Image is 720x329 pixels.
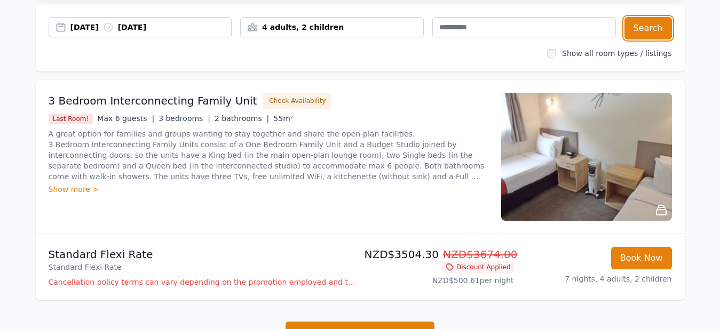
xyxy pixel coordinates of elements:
[97,114,154,123] span: Max 6 guests |
[49,129,488,182] p: A great option for families and groups wanting to stay together and share the open-plan facilitie...
[70,22,232,33] div: [DATE] [DATE]
[49,93,257,108] h3: 3 Bedroom Interconnecting Family Unit
[365,275,514,286] p: NZD$500.61 per night
[241,22,423,33] div: 4 adults, 2 children
[49,184,488,195] div: Show more >
[624,17,672,39] button: Search
[273,114,293,123] span: 55m²
[443,248,518,261] span: NZD$3674.00
[215,114,269,123] span: 2 bathrooms |
[263,93,331,109] button: Check Availability
[159,114,210,123] span: 3 bedrooms |
[523,274,672,284] p: 7 nights, 4 adults, 2 children
[49,247,356,262] p: Standard Flexi Rate
[365,247,514,262] p: NZD$3504.30
[49,277,356,287] p: Cancellation policy terms can vary depending on the promotion employed and the time of stay of th...
[49,114,93,124] span: Last Room!
[49,262,356,272] p: Standard Flexi Rate
[442,262,514,272] span: Discount Applied
[611,247,672,269] button: Book Now
[562,49,671,58] label: Show all room types / listings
